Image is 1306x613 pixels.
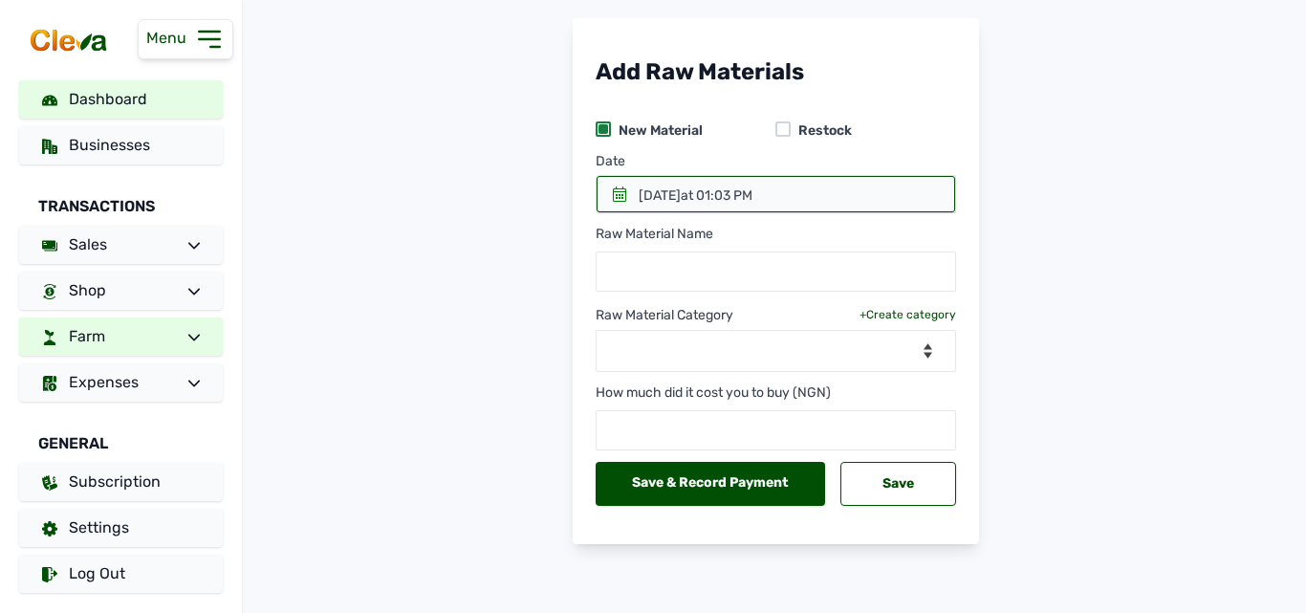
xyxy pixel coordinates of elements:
[596,56,956,87] div: Add Raw Materials
[860,307,956,322] div: +Create category
[69,564,125,582] span: Log Out
[596,462,825,506] div: Save & Record Payment
[19,363,223,402] a: Expenses
[596,152,956,175] div: Date
[69,235,107,253] span: Sales
[69,472,161,491] span: Subscription
[596,383,956,403] div: How much did it cost you to buy (NGN)
[19,172,223,226] div: Transactions
[19,80,223,119] a: Dashboard
[69,518,129,536] span: Settings
[611,121,703,141] div: New Material
[27,27,111,54] img: cleva_logo.png
[19,126,223,164] a: Businesses
[840,462,956,506] div: Save
[19,226,223,264] a: Sales
[596,306,733,325] div: Raw Material Category
[69,327,105,345] span: Farm
[596,225,956,244] div: Raw Material Name
[19,272,223,310] a: Shop
[69,90,147,108] span: Dashboard
[19,463,223,501] a: Subscription
[19,317,223,356] a: Farm
[19,509,223,547] a: Settings
[19,409,223,463] div: General
[69,136,150,154] span: Businesses
[69,373,139,391] span: Expenses
[791,121,852,141] div: Restock
[681,187,752,204] span: at 01:03 PM
[146,29,194,47] span: Menu
[69,281,106,299] span: Shop
[639,186,752,206] div: [DATE]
